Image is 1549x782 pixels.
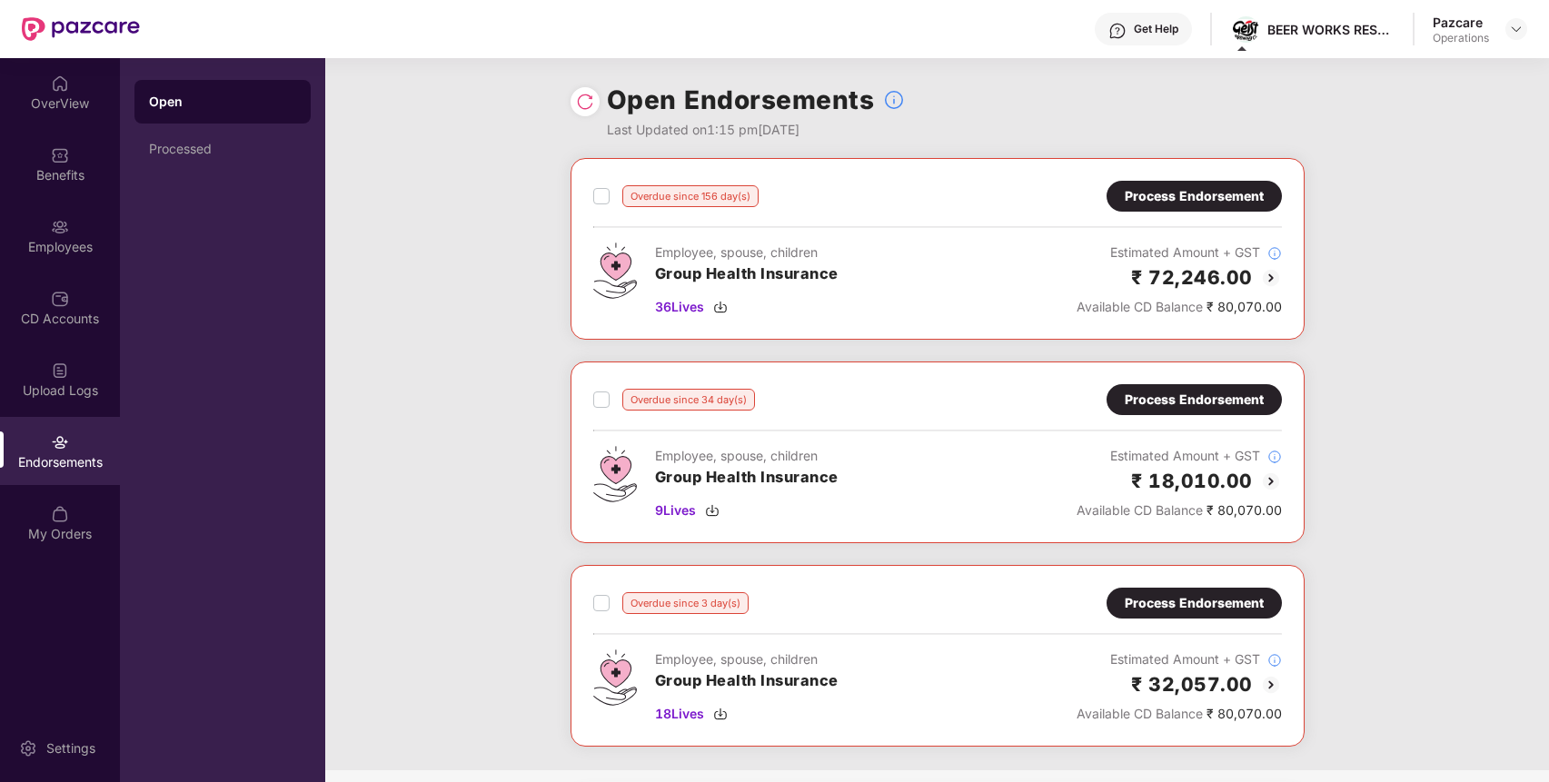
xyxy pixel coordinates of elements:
div: Estimated Amount + GST [1077,243,1282,262]
img: New Pazcare Logo [22,17,140,41]
div: Overdue since 156 day(s) [622,185,759,207]
div: Employee, spouse, children [655,243,839,262]
img: svg+xml;base64,PHN2ZyBpZD0iRG93bmxvYWQtMzJ4MzIiIHhtbG5zPSJodHRwOi8vd3d3LnczLm9yZy8yMDAwL3N2ZyIgd2... [713,300,728,314]
span: 36 Lives [655,297,704,317]
h2: ₹ 32,057.00 [1131,669,1253,699]
div: Process Endorsement [1125,390,1264,410]
span: 9 Lives [655,500,696,520]
div: Settings [41,739,101,757]
img: svg+xml;base64,PHN2ZyBpZD0iVXBsb2FkX0xvZ3MiIGRhdGEtbmFtZT0iVXBsb2FkIExvZ3MiIHhtbG5zPSJodHRwOi8vd3... [51,361,69,380]
div: Last Updated on 1:15 pm[DATE] [607,120,906,140]
img: WhatsApp%20Image%202024-02-28%20at%203.03.39%20PM.jpeg [1233,19,1259,40]
img: svg+xml;base64,PHN2ZyBpZD0iQmFjay0yMHgyMCIgeG1sbnM9Imh0dHA6Ly93d3cudzMub3JnLzIwMDAvc3ZnIiB3aWR0aD... [1260,267,1282,289]
div: ₹ 80,070.00 [1077,500,1282,520]
img: svg+xml;base64,PHN2ZyBpZD0iQ0RfQWNjb3VudHMiIGRhdGEtbmFtZT0iQ0QgQWNjb3VudHMiIHhtbG5zPSJodHRwOi8vd3... [51,290,69,308]
img: svg+xml;base64,PHN2ZyBpZD0iRG93bmxvYWQtMzJ4MzIiIHhtbG5zPSJodHRwOi8vd3d3LnczLm9yZy8yMDAwL3N2ZyIgd2... [713,707,728,721]
div: Open [149,93,296,111]
div: Overdue since 3 day(s) [622,592,749,614]
div: Employee, spouse, children [655,649,839,669]
img: svg+xml;base64,PHN2ZyBpZD0iSGVscC0zMngzMiIgeG1sbnM9Imh0dHA6Ly93d3cudzMub3JnLzIwMDAvc3ZnIiB3aWR0aD... [1108,22,1127,40]
span: Available CD Balance [1077,299,1203,314]
img: svg+xml;base64,PHN2ZyBpZD0iSW5mb18tXzMyeDMyIiBkYXRhLW5hbWU9IkluZm8gLSAzMngzMiIgeG1sbnM9Imh0dHA6Ly... [1267,246,1282,261]
div: Process Endorsement [1125,593,1264,613]
div: Operations [1433,31,1489,45]
h3: Group Health Insurance [655,466,839,490]
div: Employee, spouse, children [655,446,839,466]
img: svg+xml;base64,PHN2ZyB4bWxucz0iaHR0cDovL3d3dy53My5vcmcvMjAwMC9zdmciIHdpZHRoPSI0Ny43MTQiIGhlaWdodD... [593,446,637,502]
img: svg+xml;base64,PHN2ZyBpZD0iQmFjay0yMHgyMCIgeG1sbnM9Imh0dHA6Ly93d3cudzMub3JnLzIwMDAvc3ZnIiB3aWR0aD... [1260,470,1282,492]
img: svg+xml;base64,PHN2ZyBpZD0iSW5mb18tXzMyeDMyIiBkYXRhLW5hbWU9IkluZm8gLSAzMngzMiIgeG1sbnM9Imh0dHA6Ly... [883,89,905,111]
img: svg+xml;base64,PHN2ZyB4bWxucz0iaHR0cDovL3d3dy53My5vcmcvMjAwMC9zdmciIHdpZHRoPSI0Ny43MTQiIGhlaWdodD... [593,243,637,299]
div: Processed [149,142,296,156]
h3: Group Health Insurance [655,262,839,286]
span: Available CD Balance [1077,502,1203,518]
img: svg+xml;base64,PHN2ZyBpZD0iRHJvcGRvd24tMzJ4MzIiIHhtbG5zPSJodHRwOi8vd3d3LnczLm9yZy8yMDAwL3N2ZyIgd2... [1509,22,1524,36]
div: Process Endorsement [1125,186,1264,206]
img: svg+xml;base64,PHN2ZyBpZD0iRW5kb3JzZW1lbnRzIiB4bWxucz0iaHR0cDovL3d3dy53My5vcmcvMjAwMC9zdmciIHdpZH... [51,433,69,451]
img: svg+xml;base64,PHN2ZyBpZD0iSW5mb18tXzMyeDMyIiBkYXRhLW5hbWU9IkluZm8gLSAzMngzMiIgeG1sbnM9Imh0dHA6Ly... [1267,653,1282,668]
div: Estimated Amount + GST [1077,649,1282,669]
img: svg+xml;base64,PHN2ZyBpZD0iU2V0dGluZy0yMHgyMCIgeG1sbnM9Imh0dHA6Ly93d3cudzMub3JnLzIwMDAvc3ZnIiB3aW... [19,739,37,757]
img: svg+xml;base64,PHN2ZyBpZD0iTXlfT3JkZXJzIiBkYXRhLW5hbWU9Ik15IE9yZGVycyIgeG1sbnM9Imh0dHA6Ly93d3cudz... [51,505,69,523]
span: 18 Lives [655,704,704,724]
div: Get Help [1134,22,1178,36]
img: svg+xml;base64,PHN2ZyBpZD0iSW5mb18tXzMyeDMyIiBkYXRhLW5hbWU9IkluZm8gLSAzMngzMiIgeG1sbnM9Imh0dHA6Ly... [1267,450,1282,464]
img: svg+xml;base64,PHN2ZyBpZD0iQmFjay0yMHgyMCIgeG1sbnM9Imh0dHA6Ly93d3cudzMub3JnLzIwMDAvc3ZnIiB3aWR0aD... [1260,674,1282,696]
span: Available CD Balance [1077,706,1203,721]
div: ₹ 80,070.00 [1077,704,1282,724]
img: svg+xml;base64,PHN2ZyBpZD0iRG93bmxvYWQtMzJ4MzIiIHhtbG5zPSJodHRwOi8vd3d3LnczLm9yZy8yMDAwL3N2ZyIgd2... [705,503,720,518]
h2: ₹ 72,246.00 [1131,262,1253,292]
h1: Open Endorsements [607,80,875,120]
div: Overdue since 34 day(s) [622,389,755,411]
img: svg+xml;base64,PHN2ZyB4bWxucz0iaHR0cDovL3d3dy53My5vcmcvMjAwMC9zdmciIHdpZHRoPSI0Ny43MTQiIGhlaWdodD... [593,649,637,706]
div: ₹ 80,070.00 [1077,297,1282,317]
img: svg+xml;base64,PHN2ZyBpZD0iRW1wbG95ZWVzIiB4bWxucz0iaHR0cDovL3d3dy53My5vcmcvMjAwMC9zdmciIHdpZHRoPS... [51,218,69,236]
div: Estimated Amount + GST [1077,446,1282,466]
h3: Group Health Insurance [655,669,839,693]
img: svg+xml;base64,PHN2ZyBpZD0iSG9tZSIgeG1sbnM9Imh0dHA6Ly93d3cudzMub3JnLzIwMDAvc3ZnIiB3aWR0aD0iMjAiIG... [51,74,69,93]
h2: ₹ 18,010.00 [1131,466,1253,496]
img: svg+xml;base64,PHN2ZyBpZD0iQmVuZWZpdHMiIHhtbG5zPSJodHRwOi8vd3d3LnczLm9yZy8yMDAwL3N2ZyIgd2lkdGg9Ij... [51,146,69,164]
div: BEER WORKS RESTAURANTS & MICRO BREWERY PVT LTD [1267,21,1395,38]
div: Pazcare [1433,14,1489,31]
img: svg+xml;base64,PHN2ZyBpZD0iUmVsb2FkLTMyeDMyIiB4bWxucz0iaHR0cDovL3d3dy53My5vcmcvMjAwMC9zdmciIHdpZH... [576,93,594,111]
